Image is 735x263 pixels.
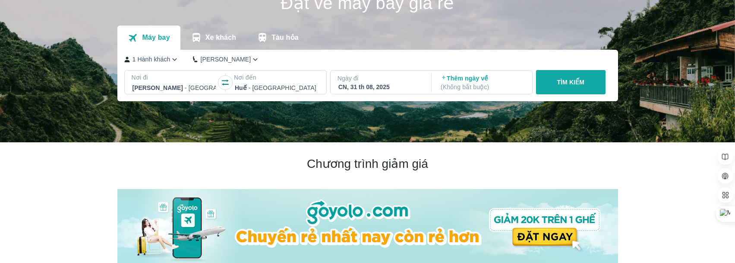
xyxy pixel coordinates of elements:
p: Máy bay [142,33,170,42]
p: 1 Hành khách [132,55,170,64]
p: Nơi đến [234,73,319,82]
p: ( Không bắt buộc ) [441,83,524,91]
p: Ngày đi [338,74,423,83]
div: transportation tabs [117,26,309,50]
h2: Chương trình giảm giá [117,156,618,172]
p: Thêm ngày về [441,74,524,91]
p: Nơi đi [132,73,217,82]
button: TÌM KIẾM [536,70,606,94]
p: TÌM KIẾM [557,78,584,87]
button: [PERSON_NAME] [193,55,260,64]
p: Xe khách [205,33,236,42]
p: [PERSON_NAME] [200,55,251,64]
button: 1 Hành khách [124,55,180,64]
div: CN, 31 th 08, 2025 [338,83,422,91]
p: Tàu hỏa [271,33,299,42]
